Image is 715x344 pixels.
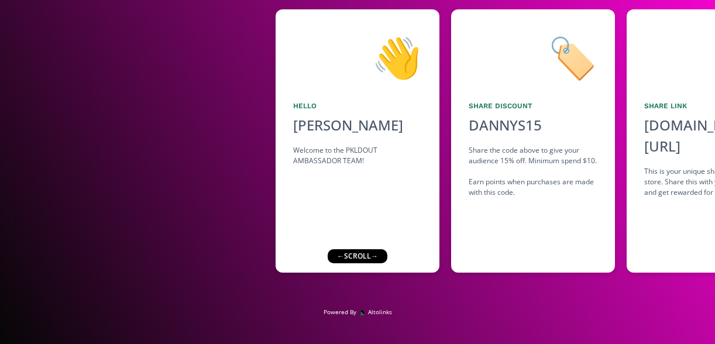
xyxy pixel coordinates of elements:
div: DANNYS15 [469,115,542,136]
div: Welcome to the PKLDOUT AMBASSADOR TEAM! [293,145,422,166]
div: ← scroll → [328,249,387,263]
div: Share Discount [469,101,597,111]
div: [PERSON_NAME] [293,115,422,136]
span: Powered By [324,308,356,317]
div: Hello [293,101,422,111]
img: favicon-32x32.png [359,309,365,315]
div: Share the code above to give your audience 15% off. Minimum spend $10. Earn points when purchases... [469,145,597,198]
span: Altolinks [368,308,392,317]
div: 🏷️ [469,27,597,87]
div: 👋 [293,27,422,87]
